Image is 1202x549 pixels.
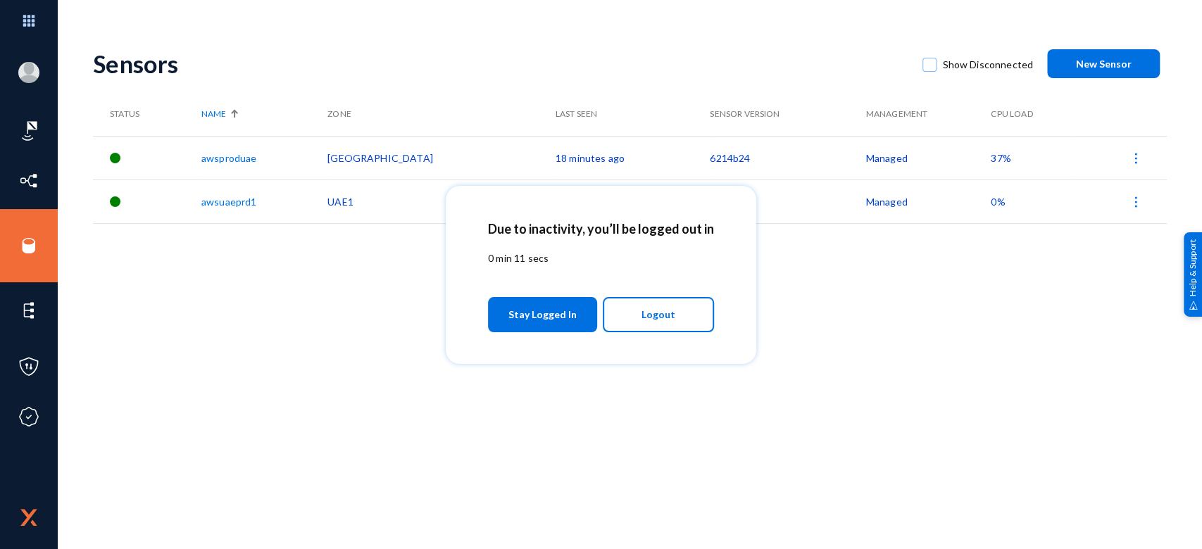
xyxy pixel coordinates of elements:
[488,251,714,265] p: 0 min 11 secs
[508,302,577,327] span: Stay Logged In
[488,221,714,236] h2: Due to inactivity, you’ll be logged out in
[603,297,715,332] button: Logout
[488,297,597,332] button: Stay Logged In
[641,303,675,327] span: Logout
